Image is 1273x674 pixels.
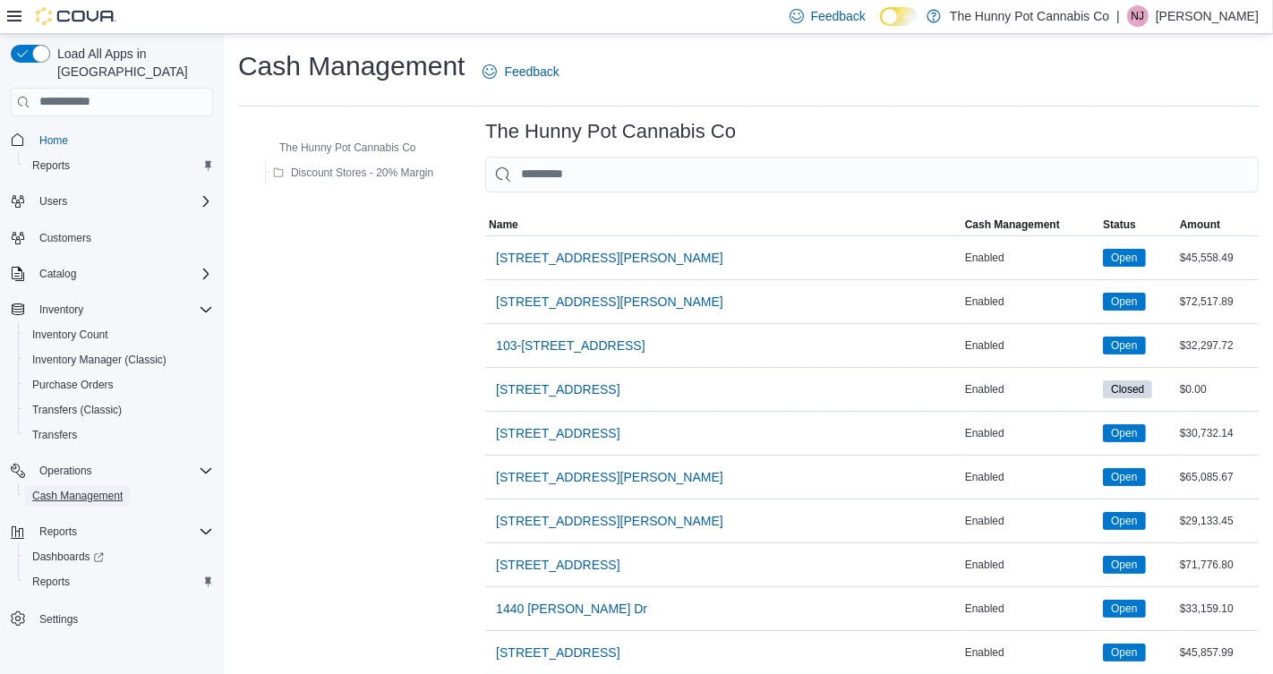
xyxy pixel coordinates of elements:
[4,605,220,631] button: Settings
[961,466,1099,488] div: Enabled
[489,591,654,627] button: 1440 [PERSON_NAME] Dr
[1111,469,1137,485] span: Open
[4,519,220,544] button: Reports
[1116,5,1120,27] p: |
[489,459,730,495] button: [STREET_ADDRESS][PERSON_NAME]
[32,521,84,542] button: Reports
[32,227,98,249] a: Customers
[1103,380,1152,398] span: Closed
[32,299,213,320] span: Inventory
[961,379,1099,400] div: Enabled
[489,635,627,670] button: [STREET_ADDRESS]
[39,231,91,245] span: Customers
[4,225,220,251] button: Customers
[880,7,918,26] input: Dark Mode
[39,525,77,539] span: Reports
[961,247,1099,269] div: Enabled
[32,489,123,503] span: Cash Management
[496,468,723,486] span: [STREET_ADDRESS][PERSON_NAME]
[1176,335,1259,356] div: $32,297.72
[18,153,220,178] button: Reports
[1156,5,1259,27] p: [PERSON_NAME]
[1176,422,1259,444] div: $30,732.14
[961,214,1099,235] button: Cash Management
[25,424,213,446] span: Transfers
[1103,218,1136,232] span: Status
[496,380,619,398] span: [STREET_ADDRESS]
[1111,250,1137,266] span: Open
[36,7,116,25] img: Cova
[1111,294,1137,310] span: Open
[291,166,433,180] span: Discount Stores - 20% Margin
[1111,513,1137,529] span: Open
[32,263,213,285] span: Catalog
[1103,424,1145,442] span: Open
[496,512,723,530] span: [STREET_ADDRESS][PERSON_NAME]
[4,189,220,214] button: Users
[489,284,730,320] button: [STREET_ADDRESS][PERSON_NAME]
[965,218,1060,232] span: Cash Management
[1111,601,1137,617] span: Open
[32,226,213,249] span: Customers
[485,121,736,142] h3: The Hunny Pot Cannabis Co
[1111,644,1137,661] span: Open
[238,48,465,84] h1: Cash Management
[1176,291,1259,312] div: $72,517.89
[496,424,619,442] span: [STREET_ADDRESS]
[4,297,220,322] button: Inventory
[489,218,518,232] span: Name
[25,324,115,346] a: Inventory Count
[18,347,220,372] button: Inventory Manager (Classic)
[32,191,74,212] button: Users
[18,372,220,397] button: Purchase Orders
[961,335,1099,356] div: Enabled
[1111,425,1137,441] span: Open
[1176,510,1259,532] div: $29,133.45
[1103,600,1145,618] span: Open
[1176,247,1259,269] div: $45,558.49
[1176,598,1259,619] div: $33,159.10
[489,328,653,363] button: 103-[STREET_ADDRESS]
[1103,644,1145,661] span: Open
[32,460,213,482] span: Operations
[39,194,67,209] span: Users
[32,378,114,392] span: Purchase Orders
[1176,466,1259,488] div: $65,085.67
[475,54,566,90] a: Feedback
[880,26,881,27] span: Dark Mode
[1103,556,1145,574] span: Open
[18,422,220,448] button: Transfers
[25,485,213,507] span: Cash Management
[489,240,730,276] button: [STREET_ADDRESS][PERSON_NAME]
[25,374,121,396] a: Purchase Orders
[39,133,68,148] span: Home
[32,575,70,589] span: Reports
[4,261,220,286] button: Catalog
[1103,293,1145,311] span: Open
[1099,214,1176,235] button: Status
[39,267,76,281] span: Catalog
[1111,381,1144,397] span: Closed
[950,5,1109,27] p: The Hunny Pot Cannabis Co
[25,349,174,371] a: Inventory Manager (Classic)
[496,337,645,354] span: 103-[STREET_ADDRESS]
[32,353,167,367] span: Inventory Manager (Classic)
[489,503,730,539] button: [STREET_ADDRESS][PERSON_NAME]
[496,644,619,661] span: [STREET_ADDRESS]
[18,397,220,422] button: Transfers (Classic)
[961,291,1099,312] div: Enabled
[18,322,220,347] button: Inventory Count
[32,550,104,564] span: Dashboards
[25,546,111,567] a: Dashboards
[32,403,122,417] span: Transfers (Classic)
[39,303,83,317] span: Inventory
[18,483,220,508] button: Cash Management
[1132,5,1145,27] span: NJ
[25,546,213,567] span: Dashboards
[32,158,70,173] span: Reports
[496,600,647,618] span: 1440 [PERSON_NAME] Dr
[25,374,213,396] span: Purchase Orders
[18,569,220,594] button: Reports
[25,155,213,176] span: Reports
[1103,468,1145,486] span: Open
